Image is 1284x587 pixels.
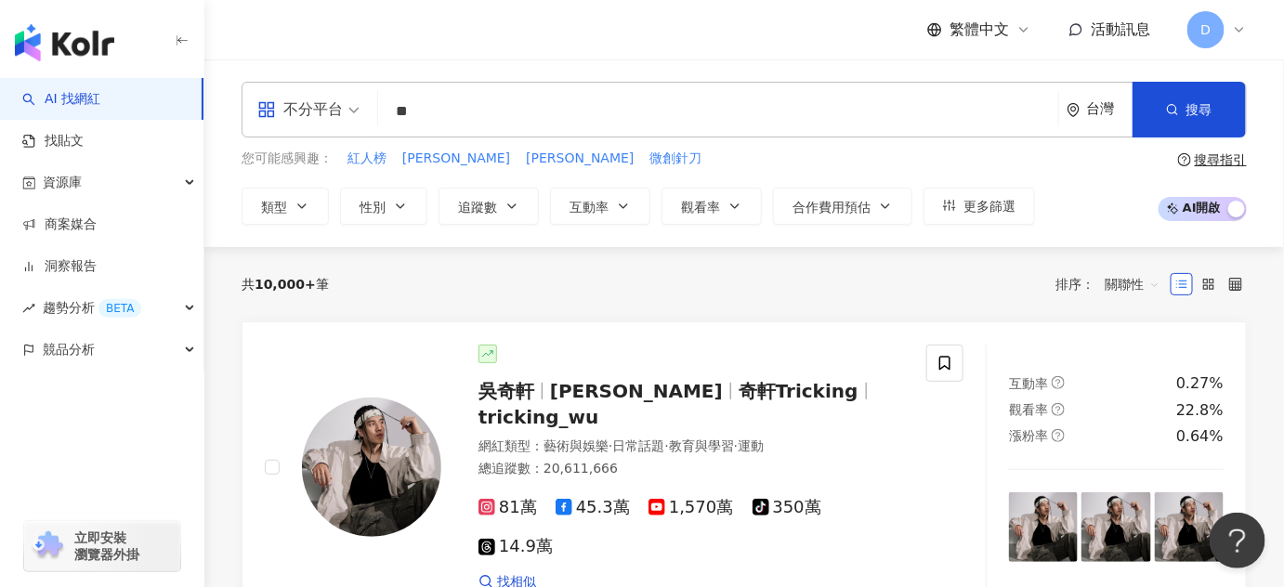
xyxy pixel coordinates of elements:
[1176,373,1224,394] div: 0.27%
[257,100,276,119] span: appstore
[98,299,141,318] div: BETA
[340,188,427,225] button: 性別
[478,406,599,428] span: tricking_wu
[1195,152,1247,167] div: 搜尋指引
[773,188,912,225] button: 合作費用預估
[793,200,871,215] span: 合作費用預估
[1086,101,1133,117] div: 台灣
[1052,376,1065,389] span: question-circle
[242,150,333,168] span: 您可能感興趣：
[650,150,702,168] span: 微創針刀
[22,302,35,315] span: rise
[924,188,1035,225] button: 更多篩選
[1210,513,1265,568] iframe: Help Scout Beacon - Open
[30,531,66,561] img: chrome extension
[1176,400,1224,421] div: 22.8%
[609,438,612,453] span: ·
[1201,20,1212,40] span: D
[1009,428,1048,443] span: 漲粉率
[74,529,139,563] span: 立即安裝 瀏覽器外掛
[550,380,723,402] span: [PERSON_NAME]
[1186,102,1212,117] span: 搜尋
[302,398,441,537] img: KOL Avatar
[1081,492,1150,561] img: post-image
[1009,492,1078,561] img: post-image
[1133,82,1246,137] button: 搜尋
[738,438,764,453] span: 運動
[1091,20,1150,38] span: 活動訊息
[649,498,734,517] span: 1,570萬
[664,438,668,453] span: ·
[439,188,539,225] button: 追蹤數
[1178,153,1191,166] span: question-circle
[1176,426,1224,447] div: 0.64%
[24,521,180,571] a: chrome extension立即安裝 瀏覽器外掛
[1052,429,1065,442] span: question-circle
[347,149,387,169] button: 紅人榜
[570,200,609,215] span: 互動率
[1055,269,1171,299] div: 排序：
[1105,269,1160,299] span: 關聯性
[544,438,609,453] span: 藝術與娛樂
[739,380,858,402] span: 奇軒Tricking
[402,150,510,168] span: [PERSON_NAME]
[612,438,664,453] span: 日常話題
[669,438,734,453] span: 教育與學習
[43,162,82,203] span: 資源庫
[526,150,634,168] span: [PERSON_NAME]
[242,188,329,225] button: 類型
[257,95,343,124] div: 不分平台
[15,24,114,61] img: logo
[525,149,635,169] button: [PERSON_NAME]
[950,20,1009,40] span: 繁體中文
[753,498,821,517] span: 350萬
[360,200,386,215] span: 性別
[1009,376,1048,391] span: 互動率
[22,215,97,234] a: 商案媒合
[43,329,95,371] span: 競品分析
[478,460,904,478] div: 總追蹤數 ： 20,611,666
[478,537,553,556] span: 14.9萬
[347,150,387,168] span: 紅人榜
[478,437,904,456] div: 網紅類型 ：
[401,149,511,169] button: [PERSON_NAME]
[1067,103,1081,117] span: environment
[458,200,497,215] span: 追蹤數
[22,257,97,276] a: 洞察報告
[478,498,537,517] span: 81萬
[649,149,703,169] button: 微創針刀
[662,188,762,225] button: 觀看率
[43,287,141,329] span: 趨勢分析
[550,188,650,225] button: 互動率
[963,199,1015,214] span: 更多篩選
[242,277,329,292] div: 共 筆
[22,90,100,109] a: searchAI 找網紅
[22,132,84,150] a: 找貼文
[556,498,630,517] span: 45.3萬
[681,200,720,215] span: 觀看率
[734,438,738,453] span: ·
[1009,402,1048,417] span: 觀看率
[261,200,287,215] span: 類型
[478,380,534,402] span: 吳奇軒
[1155,492,1224,561] img: post-image
[1052,403,1065,416] span: question-circle
[255,277,316,292] span: 10,000+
